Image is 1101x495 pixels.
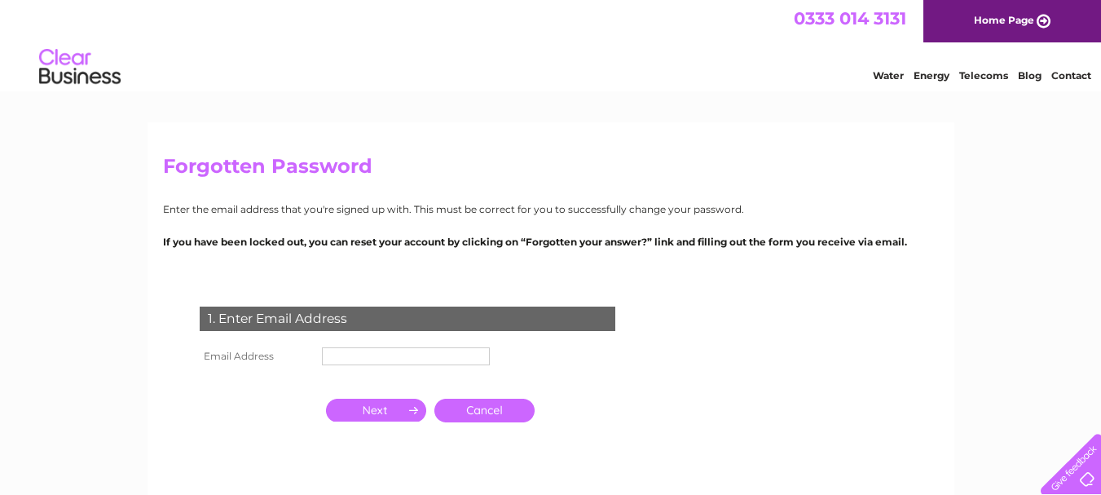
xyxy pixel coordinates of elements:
[434,399,535,422] a: Cancel
[914,69,949,82] a: Energy
[163,234,939,250] p: If you have been locked out, you can reset your account by clicking on “Forgotten your answer?” l...
[959,69,1008,82] a: Telecoms
[1051,69,1091,82] a: Contact
[163,155,939,186] h2: Forgotten Password
[1018,69,1042,82] a: Blog
[163,201,939,217] p: Enter the email address that you're signed up with. This must be correct for you to successfully ...
[166,9,936,79] div: Clear Business is a trading name of Verastar Limited (registered in [GEOGRAPHIC_DATA] No. 3667643...
[873,69,904,82] a: Water
[38,42,121,92] img: logo.png
[196,343,318,369] th: Email Address
[200,307,615,331] div: 1. Enter Email Address
[794,8,906,29] a: 0333 014 3131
